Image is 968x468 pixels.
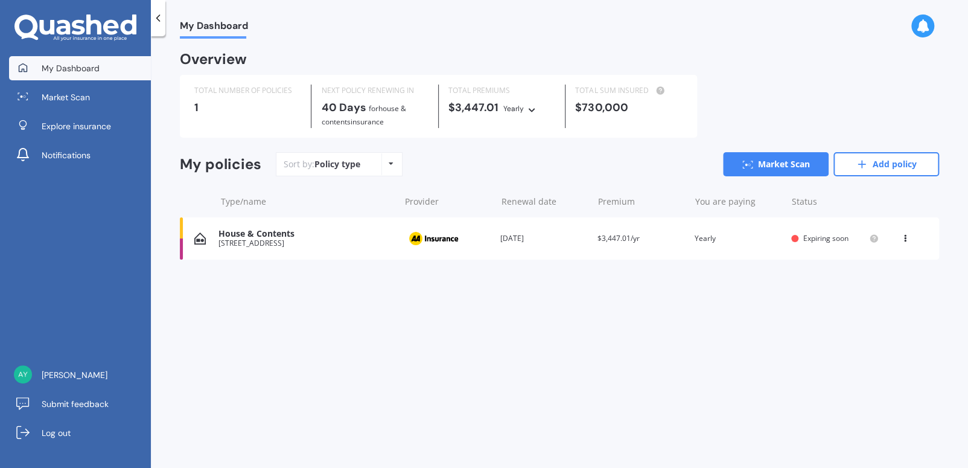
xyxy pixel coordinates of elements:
[314,158,360,170] div: Policy type
[42,120,111,132] span: Explore insurance
[502,196,588,208] div: Renewal date
[180,20,248,36] span: My Dashboard
[9,143,151,167] a: Notifications
[321,85,428,97] div: NEXT POLICY RENEWING IN
[284,158,360,170] div: Sort by:
[42,398,109,410] span: Submit feedback
[9,85,151,109] a: Market Scan
[42,149,91,161] span: Notifications
[500,232,588,245] div: [DATE]
[42,62,100,74] span: My Dashboard
[9,363,151,387] a: [PERSON_NAME]
[405,196,492,208] div: Provider
[9,392,151,416] a: Submit feedback
[221,196,395,208] div: Type/name
[14,365,32,383] img: 5f095aed146a588e1485d929afbf16d4
[218,239,393,248] div: [STREET_ADDRESS]
[194,85,301,97] div: TOTAL NUMBER OF POLICIES
[180,156,261,173] div: My policies
[403,227,463,250] img: AA
[194,101,301,114] div: 1
[448,85,555,97] div: TOTAL PREMIUMS
[575,101,682,114] div: $730,000
[180,53,247,65] div: Overview
[833,152,939,176] a: Add policy
[194,232,206,245] img: House & Contents
[803,233,849,243] span: Expiring soon
[792,196,879,208] div: Status
[9,421,151,445] a: Log out
[694,232,782,245] div: Yearly
[598,196,685,208] div: Premium
[9,114,151,138] a: Explore insurance
[597,233,639,243] span: $3,447.01/yr
[723,152,829,176] a: Market Scan
[575,85,682,97] div: TOTAL SUM INSURED
[42,91,90,103] span: Market Scan
[42,427,71,439] span: Log out
[503,103,524,115] div: Yearly
[218,229,393,239] div: House & Contents
[448,101,555,115] div: $3,447.01
[9,56,151,80] a: My Dashboard
[695,196,782,208] div: You are paying
[321,100,366,115] b: 40 Days
[42,369,107,381] span: [PERSON_NAME]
